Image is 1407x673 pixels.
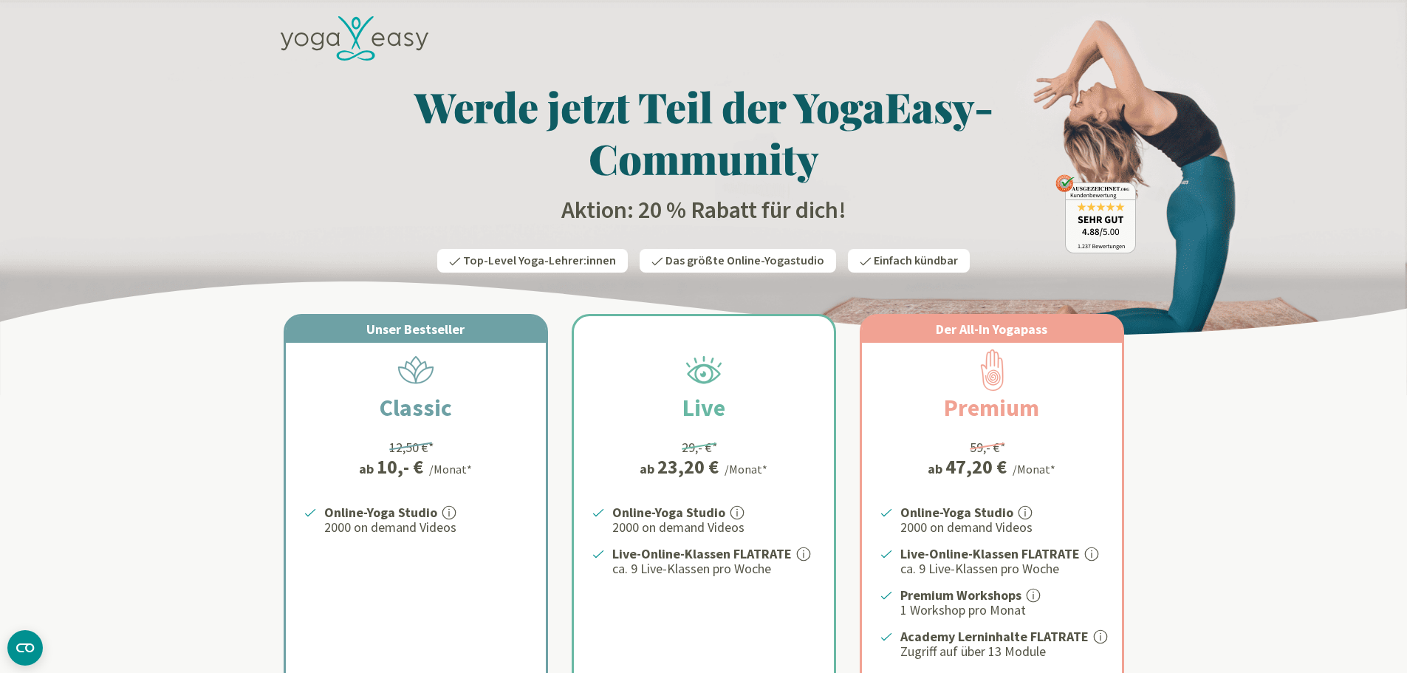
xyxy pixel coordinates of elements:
[682,437,718,457] div: 29,- €*
[612,504,725,521] strong: Online-Yoga Studio
[900,643,1104,660] p: Zugriff auf über 13 Module
[900,560,1104,578] p: ca. 9 Live-Klassen pro Woche
[366,321,465,338] span: Unser Bestseller
[657,457,719,476] div: 23,20 €
[272,81,1136,184] h1: Werde jetzt Teil der YogaEasy-Community
[324,519,528,536] p: 2000 on demand Videos
[7,630,43,666] button: CMP-Widget öffnen
[272,196,1136,225] h2: Aktion: 20 % Rabatt für dich!
[900,601,1104,619] p: 1 Workshop pro Monat
[359,459,377,479] span: ab
[900,628,1089,645] strong: Academy Lerninhalte FLATRATE
[725,460,767,478] div: /Monat*
[344,390,487,426] h2: Classic
[612,560,816,578] p: ca. 9 Live-Klassen pro Woche
[612,519,816,536] p: 2000 on demand Videos
[1013,460,1055,478] div: /Monat*
[936,321,1047,338] span: Der All-In Yogapass
[665,253,824,269] span: Das größte Online-Yogastudio
[612,545,792,562] strong: Live-Online-Klassen FLATRATE
[647,390,761,426] h2: Live
[1055,174,1136,253] img: ausgezeichnet_badge.png
[970,437,1006,457] div: 59,- €*
[928,459,945,479] span: ab
[463,253,616,269] span: Top-Level Yoga-Lehrer:innen
[908,390,1075,426] h2: Premium
[324,504,437,521] strong: Online-Yoga Studio
[429,460,472,478] div: /Monat*
[389,437,434,457] div: 12,50 €*
[640,459,657,479] span: ab
[900,519,1104,536] p: 2000 on demand Videos
[900,545,1080,562] strong: Live-Online-Klassen FLATRATE
[874,253,958,269] span: Einfach kündbar
[900,587,1021,604] strong: Premium Workshops
[945,457,1007,476] div: 47,20 €
[900,504,1013,521] strong: Online-Yoga Studio
[377,457,423,476] div: 10,- €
